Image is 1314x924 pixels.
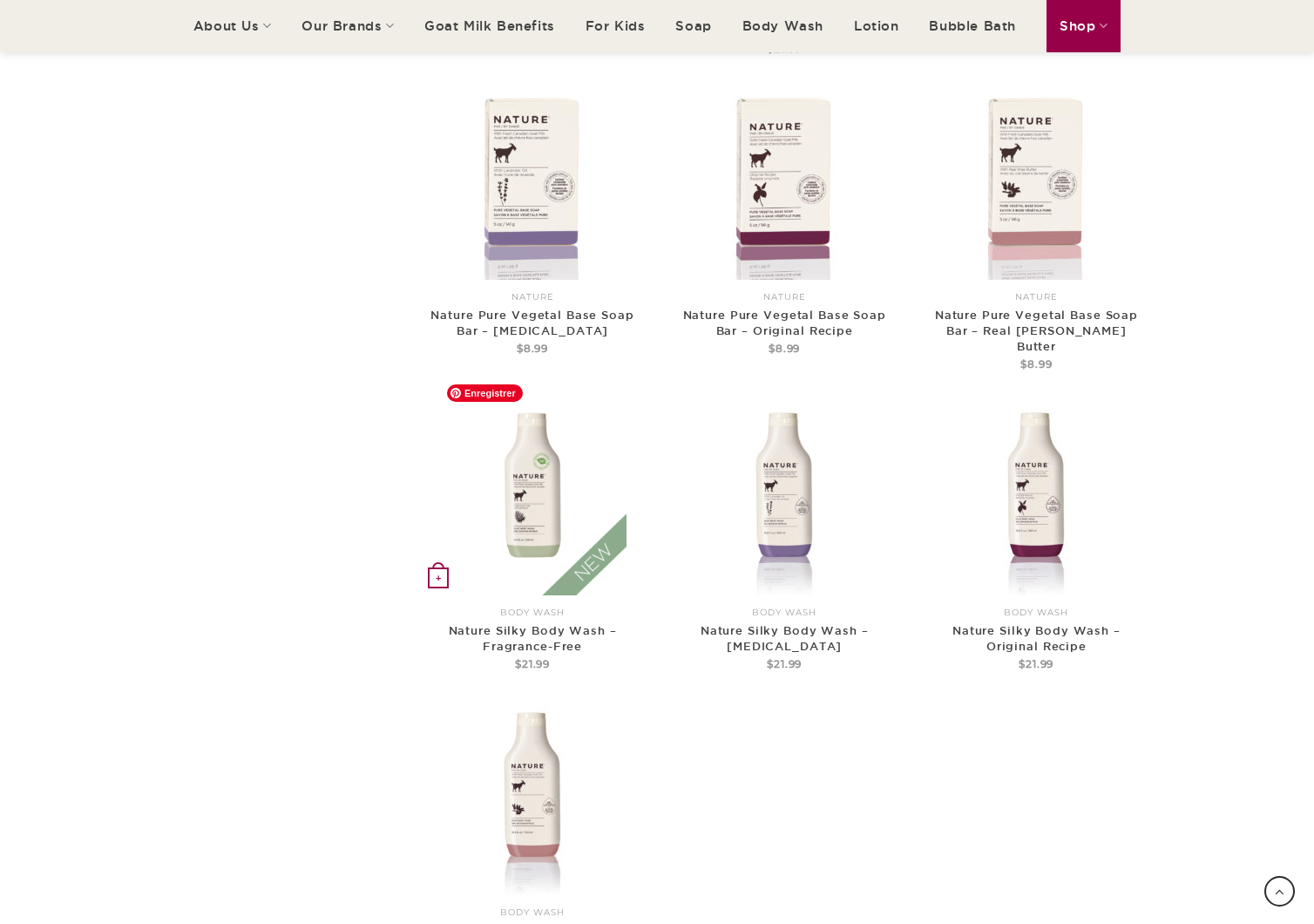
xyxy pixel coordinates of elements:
[428,565,449,591] div: Add to cart
[1019,657,1026,670] span: $
[675,2,711,51] a: Soap
[767,657,774,670] span: $
[423,905,641,921] p: Body Wash
[1020,357,1052,370] bdi: 8.99
[1019,657,1053,670] bdi: 21.99
[423,307,641,338] a: Nature Pure Vegetal Base Soap Bar – [MEDICAL_DATA]
[854,2,899,51] a: Lotion
[423,289,641,305] p: Nature
[428,567,449,588] strong: +
[675,289,893,305] p: Nature
[742,2,823,51] a: Body Wash
[675,307,893,338] a: Nature Pure Vegetal Base Soap Bar – Original Recipe
[767,42,774,55] span: $
[769,342,776,355] span: $
[515,657,550,670] bdi: 21.99
[586,2,646,51] a: For Kids
[675,622,893,654] a: Nature Silky Body Wash – [MEDICAL_DATA]
[769,342,800,355] bdi: 8.99
[929,2,1016,51] a: Bubble Bath
[928,622,1146,654] a: Nature Silky Body Wash – Original Recipe
[517,342,548,355] bdi: 8.99
[515,657,522,670] span: $
[675,605,893,621] p: Body Wash
[447,384,523,402] span: Enregistrer
[424,2,555,51] a: Goat Milk Benefits
[423,605,641,621] p: Body Wash
[928,307,1146,354] a: Nature Pure Vegetal Base Soap Bar – Real [PERSON_NAME] Butter
[928,605,1146,621] p: Body Wash
[767,42,802,55] bdi: 21.99
[767,657,802,670] bdi: 21.99
[928,289,1146,305] p: Nature
[1020,357,1027,370] span: $
[517,342,524,355] span: $
[423,622,641,654] a: Nature Silky Body Wash – Fragrance-Free
[1264,876,1295,907] a: Go to top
